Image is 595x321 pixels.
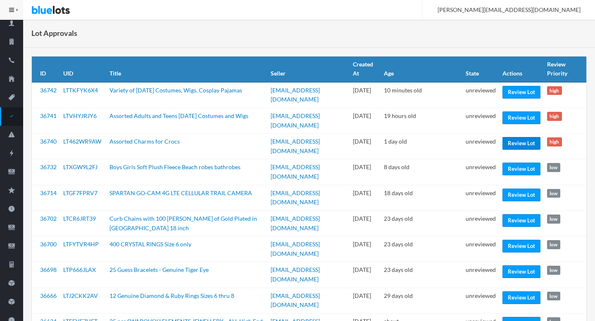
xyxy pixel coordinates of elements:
[271,112,320,129] a: [EMAIL_ADDRESS][DOMAIN_NAME]
[350,210,381,236] td: [DATE]
[381,82,462,108] td: 10 minutes old
[63,241,99,248] a: LTFYTVR4HP
[502,265,540,278] a: Review Lot
[547,112,562,121] span: high
[350,134,381,159] td: [DATE]
[547,240,560,249] span: low
[381,108,462,134] td: 19 hours old
[63,215,96,222] a: LTCR6JRT39
[271,292,320,309] a: [EMAIL_ADDRESS][DOMAIN_NAME]
[350,159,381,185] td: [DATE]
[40,292,57,299] a: 36666
[462,57,499,82] th: State
[40,241,57,248] a: 36700
[271,241,320,257] a: [EMAIL_ADDRESS][DOMAIN_NAME]
[271,215,320,231] a: [EMAIL_ADDRESS][DOMAIN_NAME]
[462,108,499,134] td: unreviewed
[502,86,540,99] a: Review Lot
[499,57,544,82] th: Actions
[381,159,462,185] td: 8 days old
[381,236,462,262] td: 23 days old
[502,189,540,201] a: Review Lot
[547,292,560,301] span: low
[547,189,560,198] span: low
[350,262,381,288] td: [DATE]
[63,266,96,273] a: LTP666JLAX
[109,189,252,196] a: SPARTAN GO-CAM 4G LTE CELLULAR TRAIL CAMERA
[381,57,462,82] th: Age
[271,87,320,103] a: [EMAIL_ADDRESS][DOMAIN_NAME]
[381,210,462,236] td: 23 days old
[32,57,60,82] th: ID
[462,185,499,210] td: unreviewed
[60,57,106,82] th: UID
[462,288,499,313] td: unreviewed
[502,111,540,124] a: Review Lot
[502,291,540,304] a: Review Lot
[40,189,57,196] a: 36714
[462,210,499,236] td: unreviewed
[40,112,57,119] a: 36741
[109,241,191,248] a: 400 CRYSTAL RINGS Size 6 only
[271,189,320,206] a: [EMAIL_ADDRESS][DOMAIN_NAME]
[31,27,77,39] h1: Lot Approvals
[63,163,98,170] a: LTXGW9L2FJ
[109,138,180,145] a: Assorted Charms for Crocs
[109,163,240,170] a: Boys Girls Soft Plush Fleece Beach robes bathrobes
[350,185,381,210] td: [DATE]
[63,87,98,94] a: LTTKFYK6X4
[381,288,462,313] td: 29 days old
[502,214,540,227] a: Review Lot
[547,137,562,146] span: high
[40,266,57,273] a: 36698
[109,215,257,231] a: Curb Chains with 100 [PERSON_NAME] of Gold Plated in [GEOGRAPHIC_DATA] 18 inch
[40,163,57,170] a: 36732
[271,163,320,180] a: [EMAIL_ADDRESS][DOMAIN_NAME]
[462,159,499,185] td: unreviewed
[40,138,57,145] a: 36740
[271,138,320,154] a: [EMAIL_ADDRESS][DOMAIN_NAME]
[547,266,560,275] span: low
[63,138,101,145] a: LT462WR9AW
[544,57,586,82] th: Review Priority
[547,215,560,224] span: low
[350,288,381,313] td: [DATE]
[381,185,462,210] td: 18 days old
[109,87,242,94] a: Variety of [DATE] Costumes, Wigs, Cosplay Pajamas
[547,163,560,172] span: low
[63,112,97,119] a: LTVHYJRJY6
[502,163,540,175] a: Review Lot
[547,86,562,95] span: high
[350,57,381,82] th: Created At
[381,262,462,288] td: 23 days old
[428,6,581,13] span: [PERSON_NAME][EMAIL_ADDRESS][DOMAIN_NAME]
[63,292,98,299] a: LTJ2CKK2AV
[271,266,320,283] a: [EMAIL_ADDRESS][DOMAIN_NAME]
[109,112,248,119] a: Assorted Adults and Teens [DATE] Costumes and Wigs
[462,236,499,262] td: unreviewed
[381,134,462,159] td: 1 day old
[63,189,98,196] a: LTGF7FPRV7
[267,57,350,82] th: Seller
[350,108,381,134] td: [DATE]
[502,137,540,150] a: Review Lot
[40,87,57,94] a: 36742
[109,266,209,273] a: 25 Guess Bracelets - Genuine Tiger Eye
[502,240,540,253] a: Review Lot
[462,262,499,288] td: unreviewed
[350,236,381,262] td: [DATE]
[462,134,499,159] td: unreviewed
[350,82,381,108] td: [DATE]
[462,82,499,108] td: unreviewed
[106,57,267,82] th: Title
[109,292,234,299] a: 12 Genuine Diamond & Ruby Rings Sizes 6 thru 8
[40,215,57,222] a: 36702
